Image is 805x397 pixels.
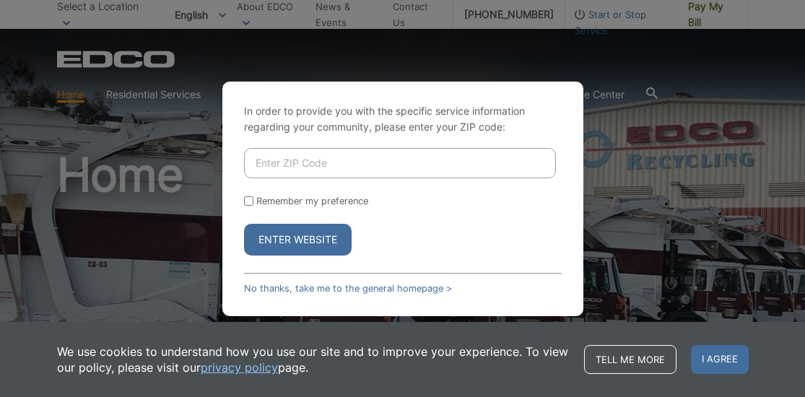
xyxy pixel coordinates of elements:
[256,196,368,206] label: Remember my preference
[201,359,278,375] a: privacy policy
[244,283,452,294] a: No thanks, take me to the general homepage >
[244,103,562,135] p: In order to provide you with the specific service information regarding your community, please en...
[691,345,749,374] span: I agree
[57,344,570,375] p: We use cookies to understand how you use our site and to improve your experience. To view our pol...
[244,224,352,256] button: Enter Website
[244,148,556,178] input: Enter ZIP Code
[584,345,676,374] a: Tell me more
